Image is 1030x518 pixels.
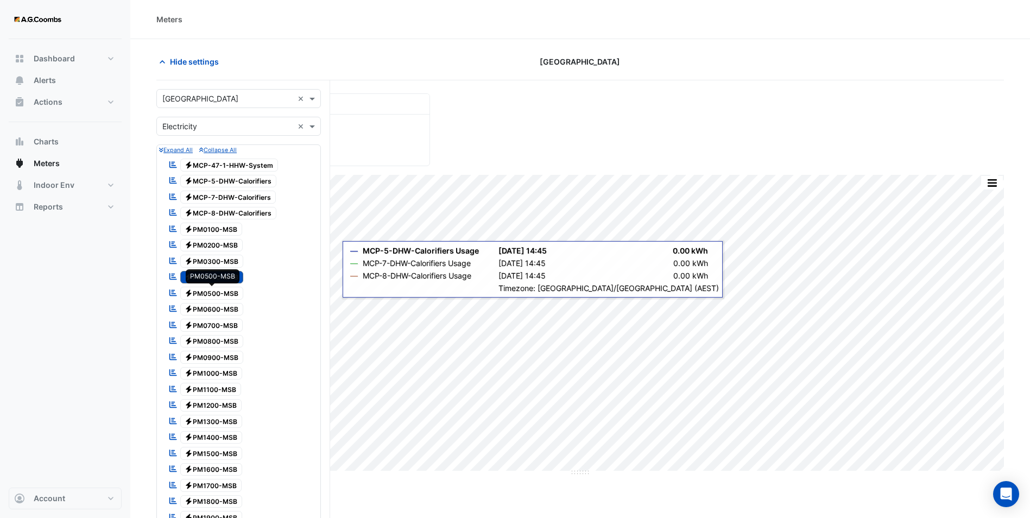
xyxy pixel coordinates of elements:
[156,52,226,71] button: Hide settings
[168,368,178,377] fa-icon: Reportable
[180,255,244,268] span: PM0300-MSB
[168,400,178,409] fa-icon: Reportable
[185,321,193,329] fa-icon: Electricity
[185,449,193,457] fa-icon: Electricity
[185,481,193,489] fa-icon: Electricity
[180,367,243,380] span: PM1000-MSB
[34,158,60,169] span: Meters
[180,463,243,476] span: PM1600-MSB
[180,351,244,364] span: PM0900-MSB
[168,384,178,393] fa-icon: Reportable
[34,75,56,86] span: Alerts
[180,159,279,172] span: MCP-47-1-HHW-System
[185,209,193,217] fa-icon: Electricity
[180,191,276,204] span: MCP-7-DHW-Calorifiers
[168,192,178,201] fa-icon: Reportable
[180,207,277,220] span: MCP-8-DHW-Calorifiers
[14,136,25,147] app-icon: Charts
[168,304,178,313] fa-icon: Reportable
[180,479,242,492] span: PM1700-MSB
[168,320,178,329] fa-icon: Reportable
[168,288,178,297] fa-icon: Reportable
[14,201,25,212] app-icon: Reports
[180,271,244,284] span: PM0400-MSB
[180,175,277,188] span: MCP-5-DHW-Calorifiers
[168,448,178,457] fa-icon: Reportable
[170,56,219,67] span: Hide settings
[180,383,242,396] span: PM1100-MSB
[180,431,243,444] span: PM1400-MSB
[9,48,122,70] button: Dashboard
[159,145,193,155] button: Expand All
[34,53,75,64] span: Dashboard
[180,335,244,348] span: PM0800-MSB
[185,193,193,201] fa-icon: Electricity
[168,176,178,185] fa-icon: Reportable
[168,432,178,441] fa-icon: Reportable
[34,180,74,191] span: Indoor Env
[185,385,193,393] fa-icon: Electricity
[180,303,244,316] span: PM0600-MSB
[168,336,178,345] fa-icon: Reportable
[185,305,193,313] fa-icon: Electricity
[168,416,178,425] fa-icon: Reportable
[298,93,307,104] span: Clear
[185,241,193,249] fa-icon: Electricity
[9,488,122,509] button: Account
[9,153,122,174] button: Meters
[185,225,193,233] fa-icon: Electricity
[185,465,193,473] fa-icon: Electricity
[168,256,178,265] fa-icon: Reportable
[185,369,193,377] fa-icon: Electricity
[14,75,25,86] app-icon: Alerts
[14,97,25,108] app-icon: Actions
[180,319,243,332] span: PM0700-MSB
[34,493,65,504] span: Account
[185,257,193,265] fa-icon: Electricity
[180,239,243,252] span: PM0200-MSB
[168,160,178,169] fa-icon: Reportable
[14,180,25,191] app-icon: Indoor Env
[168,496,178,506] fa-icon: Reportable
[9,196,122,218] button: Reports
[180,447,243,460] span: PM1500-MSB
[180,223,243,236] span: PM0100-MSB
[168,240,178,249] fa-icon: Reportable
[9,70,122,91] button: Alerts
[185,177,193,185] fa-icon: Electricity
[185,337,193,345] fa-icon: Electricity
[298,121,307,132] span: Clear
[13,9,62,30] img: Company Logo
[9,91,122,113] button: Actions
[993,481,1019,507] div: Open Intercom Messenger
[180,495,243,508] span: PM1800-MSB
[168,208,178,217] fa-icon: Reportable
[168,464,178,473] fa-icon: Reportable
[185,401,193,409] fa-icon: Electricity
[168,224,178,233] fa-icon: Reportable
[185,353,193,361] fa-icon: Electricity
[185,161,193,169] fa-icon: Electricity
[185,433,193,441] fa-icon: Electricity
[34,136,59,147] span: Charts
[168,272,178,281] fa-icon: Reportable
[190,271,235,281] div: PM0500-MSB
[199,147,237,154] small: Collapse All
[159,147,193,154] small: Expand All
[168,352,178,361] fa-icon: Reportable
[9,174,122,196] button: Indoor Env
[199,145,237,155] button: Collapse All
[540,56,620,67] span: [GEOGRAPHIC_DATA]
[34,201,63,212] span: Reports
[9,131,122,153] button: Charts
[34,97,62,108] span: Actions
[14,53,25,64] app-icon: Dashboard
[168,480,178,489] fa-icon: Reportable
[185,273,193,281] fa-icon: Electricity
[185,417,193,425] fa-icon: Electricity
[14,158,25,169] app-icon: Meters
[981,176,1003,189] button: More Options
[185,497,193,506] fa-icon: Electricity
[180,415,243,428] span: PM1300-MSB
[156,14,182,25] div: Meters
